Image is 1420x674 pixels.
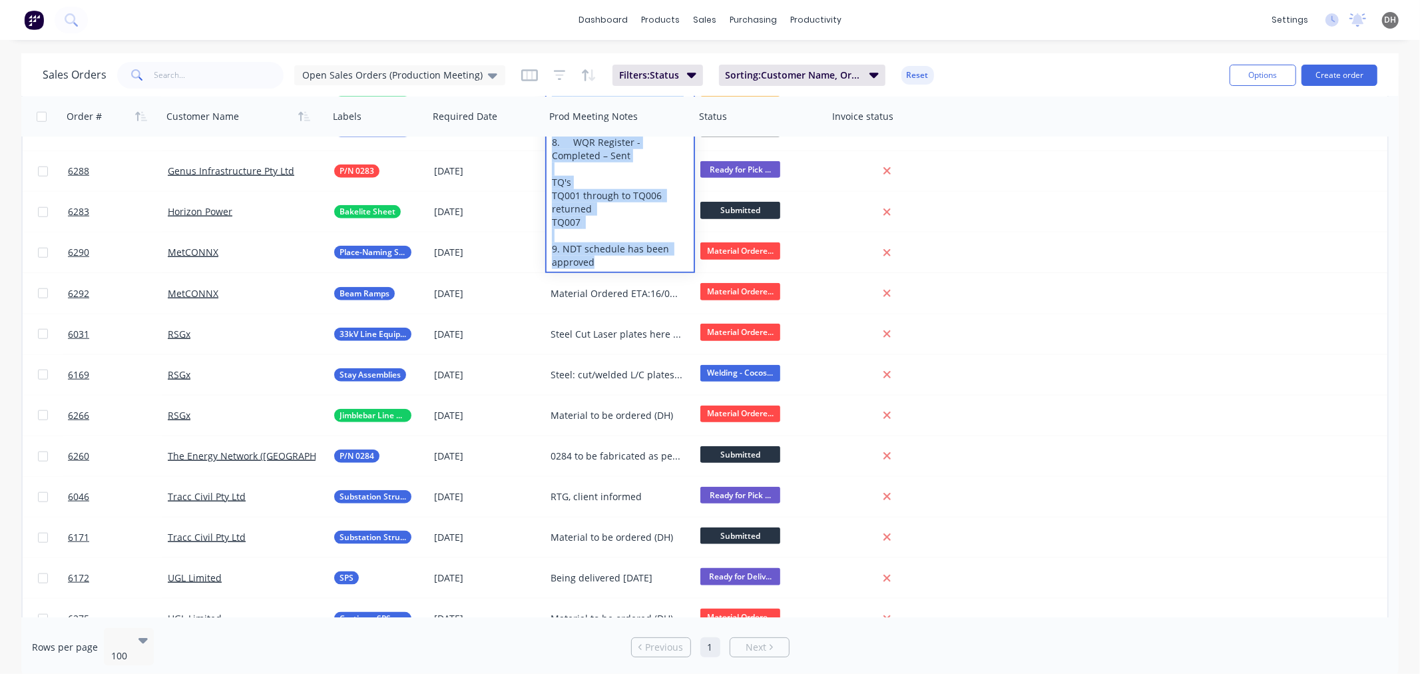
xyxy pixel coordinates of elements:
[612,65,703,86] button: Filters:Status
[551,612,683,625] div: Material to be ordered (DH)
[700,637,720,657] a: Page 1 is your current page
[340,409,406,422] span: Jimblebar Line Equipment
[68,314,168,354] a: 6031
[434,205,540,218] div: [DATE]
[302,68,483,82] span: Open Sales Orders (Production Meeting)
[700,283,780,300] span: Material Ordere...
[168,205,232,218] a: Horizon Power
[340,531,406,544] span: Substation Structural Steel
[340,205,395,218] span: Bakelite Sheet
[340,287,389,300] span: Beam Ramps
[334,246,411,259] button: Place-Naming Signage Stands
[334,612,411,625] button: Castings, SPS and Buy In
[168,328,190,340] a: RSGx
[334,531,411,544] button: Substation Structural Steel
[700,487,780,504] span: Ready for Pick ...
[334,490,411,504] button: Substation Structural Steel
[572,10,634,30] a: dashboard
[1230,65,1296,86] button: Options
[334,368,406,382] button: Stay Assemblies
[1385,14,1397,26] span: DH
[68,151,168,191] a: 6288
[32,641,98,654] span: Rows per page
[68,531,89,544] span: 6171
[551,571,683,585] div: Being delivered [DATE]
[433,110,497,123] div: Required Date
[334,409,411,422] button: Jimblebar Line Equipment
[434,368,540,382] div: [DATE]
[551,409,683,422] div: Material to be ordered (DH)
[784,10,848,30] div: productivity
[168,612,222,625] a: UGL Limited
[340,612,406,625] span: Castings, SPS and Buy In
[68,571,89,585] span: 6172
[334,165,379,178] button: P/N 0283
[700,446,780,463] span: Submitted
[1302,65,1377,86] button: Create order
[340,165,374,178] span: P/N 0283
[434,287,540,300] div: [DATE]
[551,368,683,382] div: Steel: cut/welded L/C plates: here
[168,165,294,177] a: Genus Infrastructure Pty Ltd
[68,517,168,557] a: 6171
[68,274,168,314] a: 6292
[68,558,168,598] a: 6172
[700,527,780,544] span: Submitted
[340,368,401,382] span: Stay Assemblies
[68,490,89,504] span: 6046
[68,436,168,476] a: 6260
[434,490,540,504] div: [DATE]
[700,365,780,382] span: Welding - Cocos...
[333,110,361,123] div: Labels
[700,609,780,625] span: Material Ordere...
[68,205,89,218] span: 6283
[43,69,107,81] h1: Sales Orders
[434,450,540,463] div: [DATE]
[551,287,683,300] div: Material Ordered ETA:16/09 AM to check if we can get from HD Plasma
[719,65,885,86] button: Sorting:Customer Name, Order #
[700,324,780,340] span: Material Ordere...
[334,287,395,300] button: Beam Ramps
[700,406,780,422] span: Material Ordere...
[746,641,766,654] span: Next
[334,328,411,341] button: 33kV Line Equipment
[334,571,359,585] button: SPS
[68,409,89,422] span: 6266
[67,110,102,123] div: Order #
[551,490,683,504] div: RTG, client informed
[340,450,374,463] span: P/N 0284
[645,641,683,654] span: Previous
[699,110,727,123] div: Status
[168,246,218,258] a: MetCONNX
[168,571,222,584] a: UGL Limited
[24,10,44,30] img: Factory
[68,328,89,341] span: 6031
[434,165,540,178] div: [DATE]
[832,110,893,123] div: Invoice status
[168,287,218,300] a: MetCONNX
[700,202,780,218] span: Submitted
[68,246,89,259] span: 6290
[634,10,686,30] div: products
[68,232,168,272] a: 6290
[68,396,168,436] a: 6266
[168,409,190,422] a: RSGx
[334,205,401,218] button: Bakelite Sheet
[730,641,789,654] a: Next page
[68,368,89,382] span: 6169
[434,409,540,422] div: [DATE]
[434,531,540,544] div: [DATE]
[619,69,679,82] span: Filters: Status
[340,328,406,341] span: 33kV Line Equipment
[434,571,540,585] div: [DATE]
[700,161,780,178] span: Ready for Pick ...
[68,599,168,639] a: 6275
[1265,10,1315,30] div: settings
[68,477,168,517] a: 6046
[340,246,406,259] span: Place-Naming Signage Stands
[68,450,89,463] span: 6260
[68,192,168,232] a: 6283
[686,10,723,30] div: sales
[626,637,795,657] ul: Pagination
[334,450,379,463] button: P/N 0284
